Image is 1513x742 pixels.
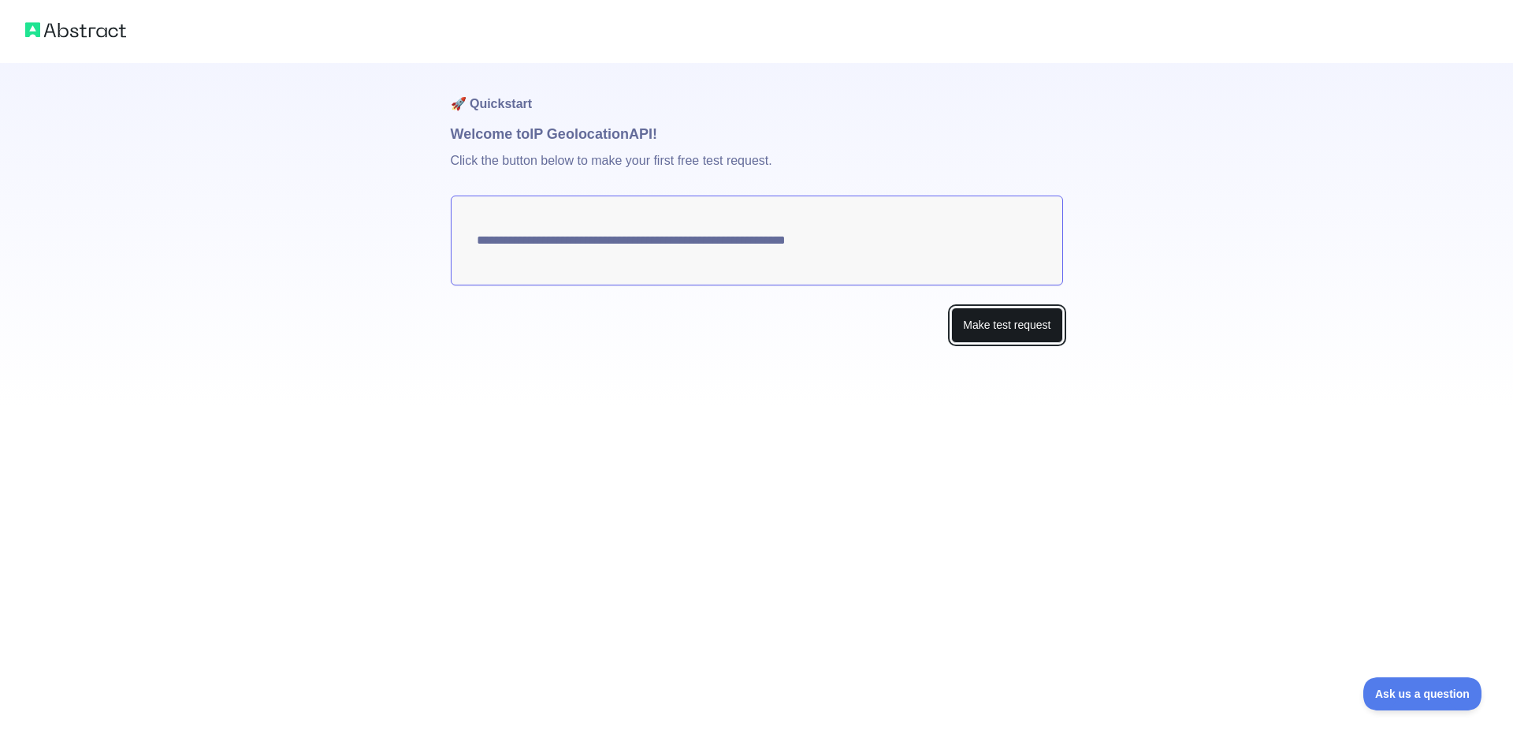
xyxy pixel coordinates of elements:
h1: 🚀 Quickstart [451,63,1063,123]
iframe: Toggle Customer Support [1363,677,1481,710]
img: Abstract logo [25,19,126,41]
button: Make test request [951,308,1062,343]
p: Click the button below to make your first free test request. [451,145,1063,196]
h1: Welcome to IP Geolocation API! [451,123,1063,145]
